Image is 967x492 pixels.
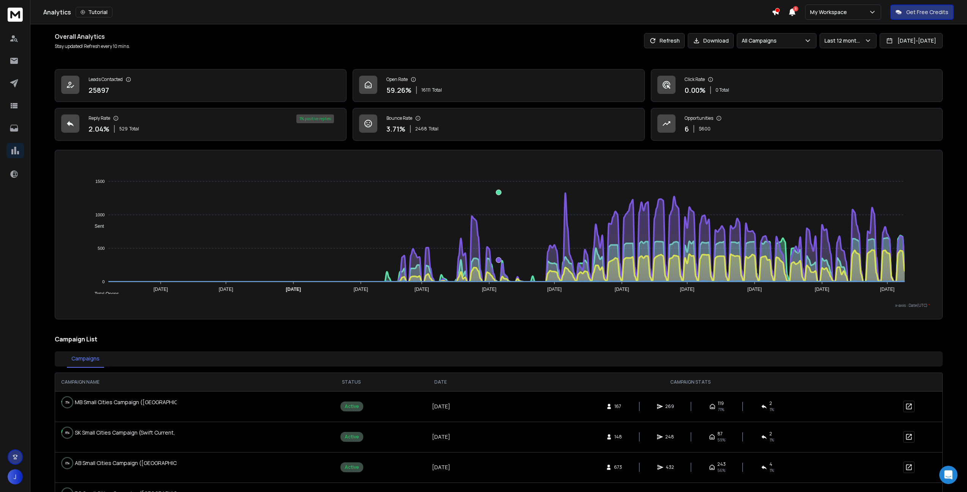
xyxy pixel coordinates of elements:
[939,466,958,484] div: Open Intercom Messenger
[747,287,762,292] tspan: [DATE]
[906,8,948,16] p: Get Free Credits
[386,85,411,95] p: 59.26 %
[717,431,723,437] span: 87
[286,287,301,292] tspan: [DATE]
[547,287,562,292] tspan: [DATE]
[102,279,104,284] tspan: 0
[89,76,123,83] p: Leads Contacted
[89,115,110,121] p: Reply Rate
[98,246,104,251] tspan: 500
[340,402,363,411] div: Active
[665,434,674,440] span: 248
[717,437,725,443] span: 59 %
[55,43,130,49] p: Stay updated! Refresh every 10 mins.
[665,403,674,409] span: 269
[769,461,772,467] span: 4
[718,400,724,406] span: 119
[354,287,368,292] tspan: [DATE]
[67,303,930,308] p: x-axis : Date(UTC)
[89,124,109,134] p: 2.04 %
[715,87,729,93] p: 0 Total
[219,287,233,292] tspan: [DATE]
[742,37,780,44] p: All Campaigns
[129,126,139,132] span: Total
[793,6,798,11] span: 3
[89,85,109,95] p: 25897
[685,76,705,83] p: Click Rate
[397,391,484,422] td: [DATE]
[685,124,689,134] p: 6
[484,373,897,391] th: CAMPAIGN STATS
[666,464,674,470] span: 432
[55,392,177,413] td: MB Small Cities Campaign ([GEOGRAPHIC_DATA], [GEOGRAPHIC_DATA])
[55,452,177,474] td: AB Small Cities Campaign ([GEOGRAPHIC_DATA], [GEOGRAPHIC_DATA][PERSON_NAME], [GEOGRAPHIC_DATA], [...
[95,213,104,217] tspan: 1000
[386,124,405,134] p: 3.71 %
[660,37,680,44] p: Refresh
[688,33,734,48] button: Download
[769,467,774,473] span: 1 %
[769,406,774,413] span: 1 %
[644,33,685,48] button: Refresh
[55,335,943,344] h2: Campaign List
[386,76,408,83] p: Open Rate
[614,403,622,409] span: 167
[353,69,644,102] a: Open Rate59.26%16111Total
[8,469,23,484] button: J
[55,422,177,443] td: SK Small Cities Campaign (Swift Current, [GEOGRAPHIC_DATA][PERSON_NAME])
[340,432,363,442] div: Active
[432,87,442,93] span: Total
[55,108,347,141] a: Reply Rate2.04%529Total1% positive replies
[55,373,305,391] th: CAMPAIGN NAME
[340,462,363,472] div: Active
[717,467,725,473] span: 56 %
[703,37,729,44] p: Download
[717,461,726,467] span: 243
[651,69,943,102] a: Click Rate0.00%0 Total
[154,287,168,292] tspan: [DATE]
[614,434,622,440] span: 148
[769,400,772,406] span: 2
[880,33,943,48] button: [DATE]-[DATE]
[685,115,713,121] p: Opportunities
[89,291,119,297] span: Total Opens
[353,108,644,141] a: Bounce Rate3.71%2468Total
[415,287,429,292] tspan: [DATE]
[421,87,430,93] span: 16111
[482,287,497,292] tspan: [DATE]
[65,429,70,436] p: 8 %
[880,287,895,292] tspan: [DATE]
[89,224,104,229] span: Sent
[429,126,438,132] span: Total
[415,126,427,132] span: 2468
[305,373,397,391] th: STATUS
[65,398,70,406] p: 3 %
[614,464,622,470] span: 673
[825,37,864,44] p: Last 12 months
[699,126,711,132] p: $ 600
[810,8,850,16] p: My Workspace
[769,431,772,437] span: 2
[65,459,70,467] p: 0 %
[119,126,128,132] span: 529
[815,287,829,292] tspan: [DATE]
[55,69,347,102] a: Leads Contacted25897
[67,350,104,368] button: Campaigns
[651,108,943,141] a: Opportunities6$600
[95,179,104,184] tspan: 1500
[890,5,954,20] button: Get Free Credits
[615,287,629,292] tspan: [DATE]
[680,287,695,292] tspan: [DATE]
[718,406,724,413] span: 71 %
[685,85,706,95] p: 0.00 %
[55,32,130,41] h1: Overall Analytics
[76,7,112,17] button: Tutorial
[43,7,772,17] div: Analytics
[397,373,484,391] th: DATE
[296,114,334,123] div: 1 % positive replies
[397,422,484,452] td: [DATE]
[386,115,412,121] p: Bounce Rate
[769,437,774,443] span: 1 %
